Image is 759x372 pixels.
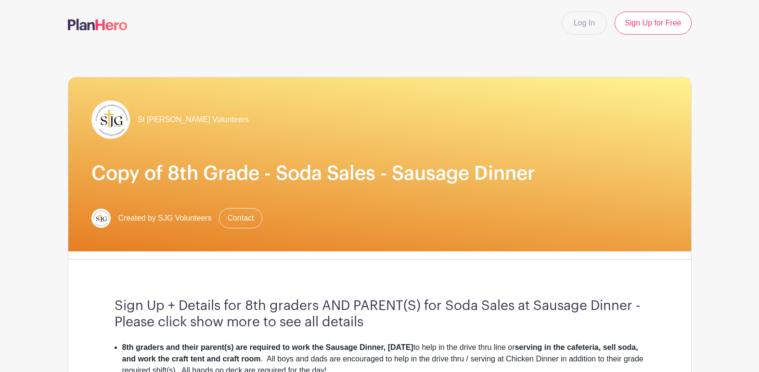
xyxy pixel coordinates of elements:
strong: 8th graders and their parent(s) are required to work the Sausage Dinner, [DATE] [122,343,413,351]
span: St [PERSON_NAME] Volunteers [138,114,249,125]
h1: Copy of 8th Grade - Soda Sales - Sausage Dinner [91,162,668,185]
img: Logo%20jpg.jpg [91,100,130,139]
span: Created by SJG Volunteers [118,212,212,224]
h3: Sign Up + Details for 8th graders AND PARENT(S) for Soda Sales at Sausage Dinner - Please click s... [115,298,645,330]
img: Logo%20jpg.jpg [91,209,111,228]
a: Contact [219,208,262,228]
a: Sign Up for Free [615,12,691,35]
img: logo-507f7623f17ff9eddc593b1ce0a138ce2505c220e1c5a4e2b4648c50719b7d32.svg [68,19,128,30]
a: Log In [562,12,607,35]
